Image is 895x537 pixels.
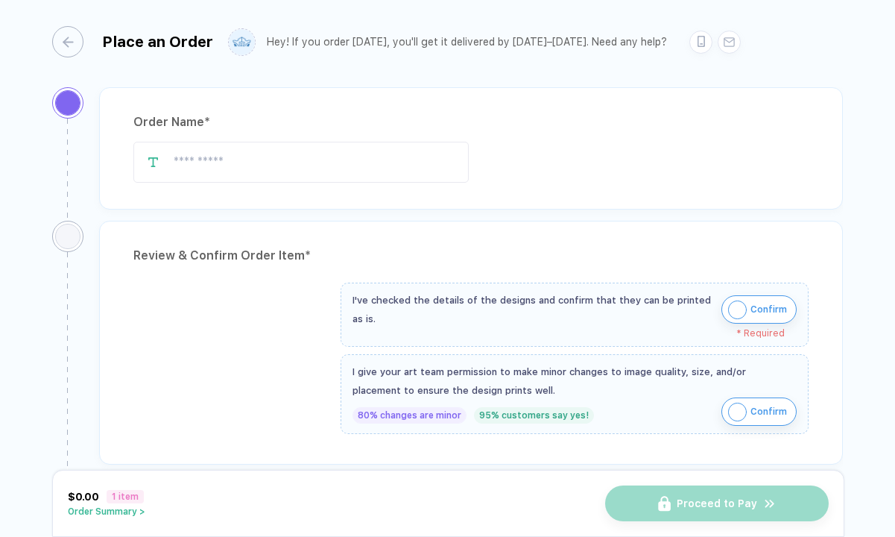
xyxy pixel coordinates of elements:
div: Order Name [133,110,809,134]
img: icon [728,301,747,319]
span: 1 item [107,490,144,503]
img: user profile [229,29,255,55]
div: Place an Order [102,33,213,51]
span: Confirm [750,400,787,424]
span: $0.00 [68,491,99,503]
div: 95% customers say yes! [474,407,594,424]
div: * Required [352,328,785,339]
button: iconConfirm [721,295,797,324]
div: Review & Confirm Order Item [133,244,809,268]
img: icon [728,403,747,421]
div: 80% changes are minor [352,407,467,424]
span: Confirm [750,298,787,321]
div: I've checked the details of the designs and confirm that they can be printed as is. [352,291,714,328]
div: Hey! If you order [DATE], you'll get it delivered by [DATE]–[DATE]. Need any help? [267,36,667,48]
button: Order Summary > [68,506,145,517]
div: I give your art team permission to make minor changes to image quality, size, and/or placement to... [352,362,797,400]
button: iconConfirm [721,398,797,426]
